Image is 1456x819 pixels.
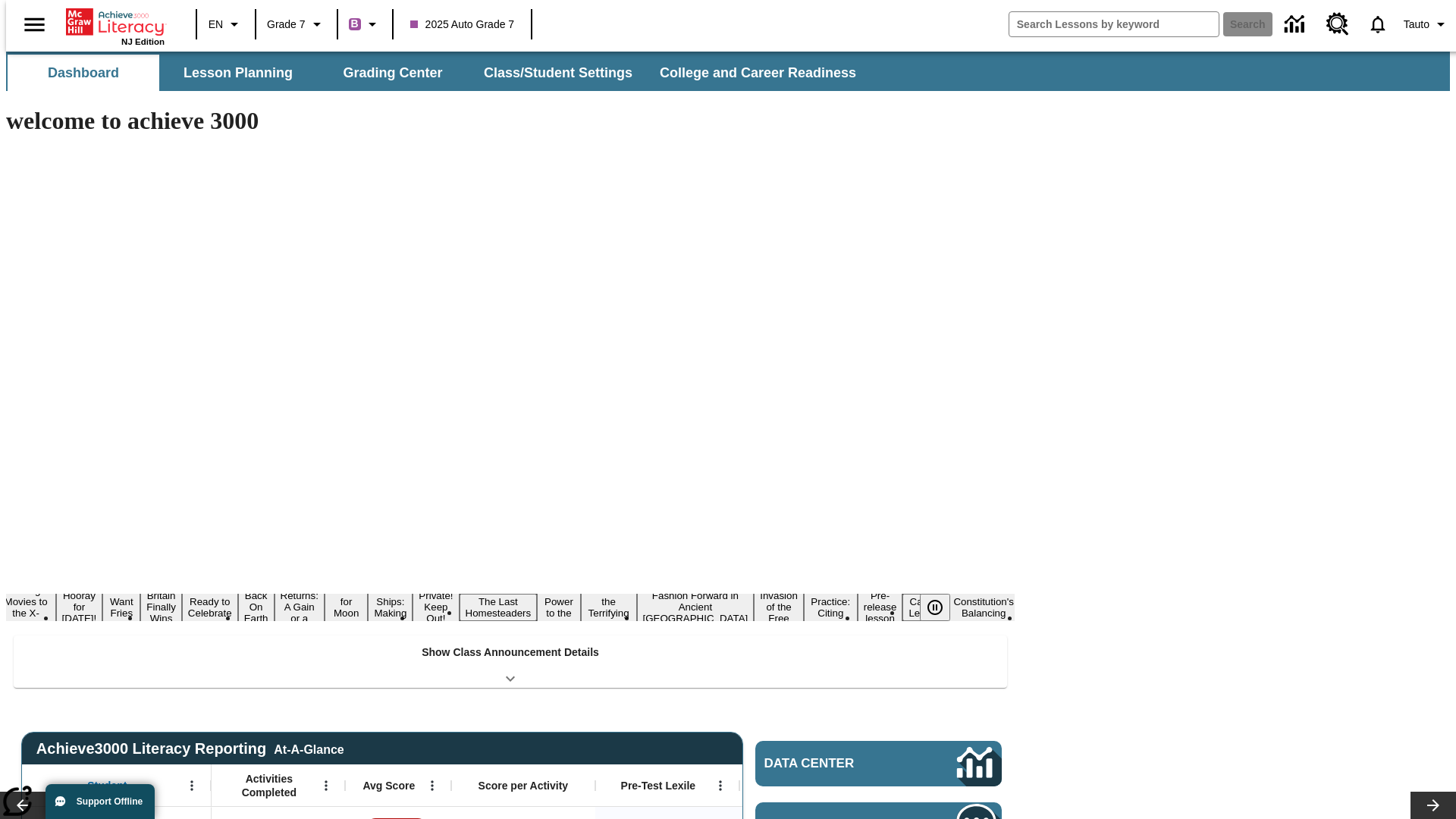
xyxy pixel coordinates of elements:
span: Activities Completed [219,772,319,799]
button: Slide 12 Solar Power to the People [537,582,581,632]
div: SubNavbar [6,52,1450,91]
span: Achieve3000 Literacy Reporting [36,740,344,758]
div: At-A-Glance [274,740,344,757]
button: Slide 9 Cruise Ships: Making Waves [368,582,413,632]
span: B [351,14,359,33]
div: Home [66,5,165,46]
button: Lesson Planning [162,55,314,91]
button: Dashboard [8,55,159,91]
button: Open Menu [180,774,203,797]
button: Slide 16 Mixed Practice: Citing Evidence [804,582,858,632]
button: Slide 6 Back On Earth [238,588,275,626]
button: Slide 17 Pre-release lesson [858,588,903,626]
input: search field [1009,12,1219,36]
a: Data Center [755,741,1002,786]
h1: welcome to achieve 3000 [6,107,1015,135]
button: Slide 18 Career Lesson [902,594,947,621]
button: Slide 5 Get Ready to Celebrate Juneteenth! [182,582,238,632]
span: Tauto [1404,17,1429,33]
span: NJ Edition [121,37,165,46]
button: Slide 2 Hooray for Constitution Day! [56,588,103,626]
span: Avg Score [362,779,415,792]
button: Profile/Settings [1398,11,1456,38]
span: Support Offline [77,796,143,807]
button: Grading Center [317,55,469,91]
span: Data Center [764,756,906,771]
div: Pause [920,594,965,621]
button: Slide 11 The Last Homesteaders [460,594,538,621]
a: Data Center [1276,4,1317,45]
button: Open Menu [709,774,732,797]
div: SubNavbar [6,55,870,91]
button: Slide 19 The Constitution's Balancing Act [947,582,1020,632]
span: Pre-Test Lexile [621,779,696,792]
a: Home [66,7,165,37]
p: Show Class Announcement Details [422,645,599,661]
button: Class/Student Settings [472,55,645,91]
div: Show Class Announcement Details [14,635,1007,688]
button: Support Offline [45,784,155,819]
button: Language: EN, Select a language [202,11,250,38]
button: College and Career Readiness [648,55,868,91]
a: Notifications [1358,5,1398,44]
span: 2025 Auto Grade 7 [410,17,515,33]
button: Open Menu [421,774,444,797]
button: Grade: Grade 7, Select a grade [261,11,332,38]
a: Resource Center, Will open in new tab [1317,4,1358,45]
button: Slide 7 Free Returns: A Gain or a Drain? [275,576,325,638]
span: Student [87,779,127,792]
button: Slide 13 Attack of the Terrifying Tomatoes [581,582,637,632]
button: Pause [920,594,950,621]
button: Slide 14 Fashion Forward in Ancient Rome [637,588,755,626]
body: Maximum 600 characters Press Escape to exit toolbar Press Alt + F10 to reach toolbar [6,12,221,26]
button: Open Menu [315,774,337,797]
button: Slide 15 The Invasion of the Free CD [754,576,804,638]
button: Slide 3 Do You Want Fries With That? [102,571,140,644]
span: Grade 7 [267,17,306,33]
button: Open side menu [12,2,57,47]
button: Lesson carousel, Next [1410,792,1456,819]
button: Slide 10 Private! Keep Out! [413,588,459,626]
button: Slide 8 Time for Moon Rules? [325,582,368,632]
button: Slide 4 Britain Finally Wins [140,588,182,626]
button: Boost Class color is purple. Change class color [343,11,388,38]
span: Score per Activity [479,779,569,792]
span: EN [209,17,223,33]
